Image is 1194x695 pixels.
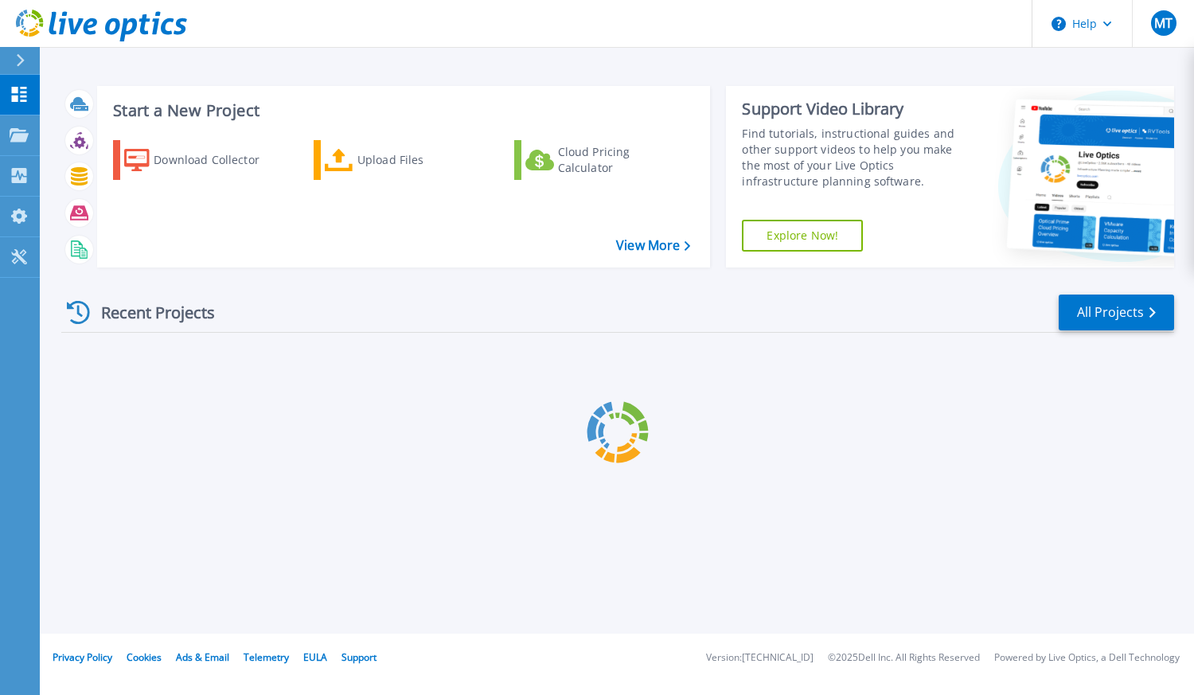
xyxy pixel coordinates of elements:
a: View More [616,238,690,253]
div: Support Video Library [742,99,966,119]
a: All Projects [1059,295,1174,330]
a: Telemetry [244,650,289,664]
a: Privacy Policy [53,650,112,664]
div: Download Collector [154,144,281,176]
a: EULA [303,650,327,664]
span: MT [1154,17,1173,29]
div: Find tutorials, instructional guides and other support videos to help you make the most of your L... [742,126,966,189]
div: Cloud Pricing Calculator [558,144,685,176]
h3: Start a New Project [113,102,690,119]
li: Powered by Live Optics, a Dell Technology [994,653,1180,663]
li: © 2025 Dell Inc. All Rights Reserved [828,653,980,663]
li: Version: [TECHNICAL_ID] [706,653,814,663]
a: Upload Files [314,140,491,180]
a: Explore Now! [742,220,863,252]
div: Upload Files [357,144,485,176]
a: Download Collector [113,140,291,180]
a: Ads & Email [176,650,229,664]
a: Cloud Pricing Calculator [514,140,692,180]
a: Support [341,650,377,664]
a: Cookies [127,650,162,664]
div: Recent Projects [61,293,236,332]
